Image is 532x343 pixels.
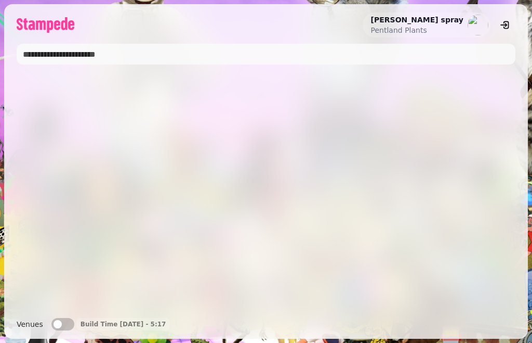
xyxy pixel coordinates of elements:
[17,318,43,331] label: Venues
[495,15,515,35] button: logout
[468,15,488,35] img: aHR0cHM6Ly93d3cuZ3JhdmF0YXIuY29tL2F2YXRhci8zYTk3YTA3YWI2ZjM5OTA1ZjgwMzVjYjExZDcwNTdmND9zPTE1MCZkP...
[17,17,74,33] img: logo
[371,15,463,25] h2: [PERSON_NAME] spray
[371,25,463,35] p: Pentland Plants
[81,320,166,328] p: Build Time [DATE] - 5:17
